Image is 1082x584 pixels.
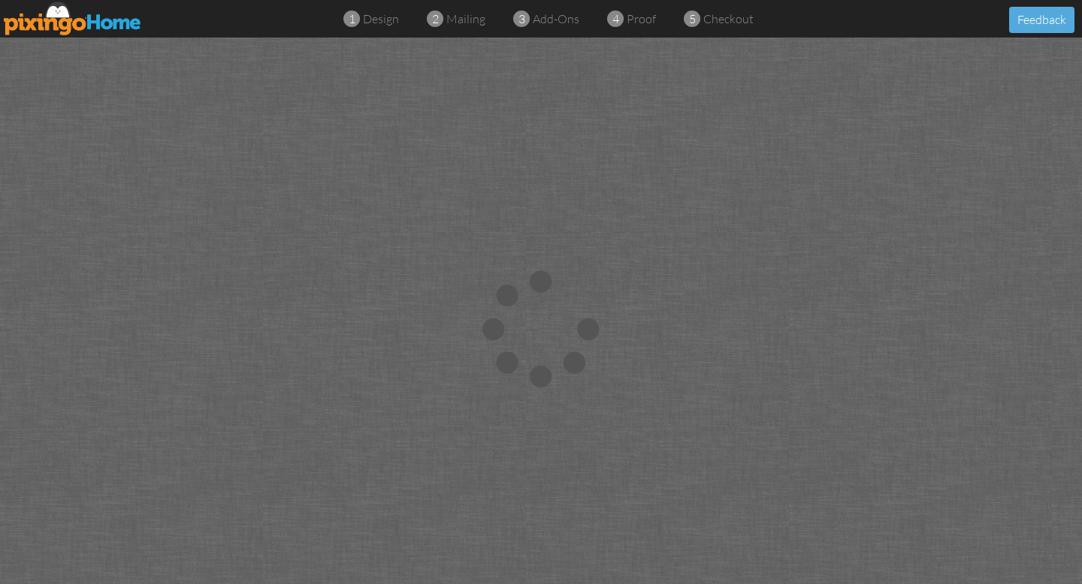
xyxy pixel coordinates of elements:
[363,11,399,26] span: design
[533,11,579,26] span: add-ons
[349,11,355,28] span: 1
[627,11,656,26] span: proof
[689,11,696,28] span: 5
[1009,7,1074,33] button: Feedback
[432,11,439,28] span: 2
[4,2,142,35] img: pixingo logo
[703,11,754,26] span: checkout
[518,11,525,28] span: 3
[612,11,619,28] span: 4
[446,11,485,26] span: mailing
